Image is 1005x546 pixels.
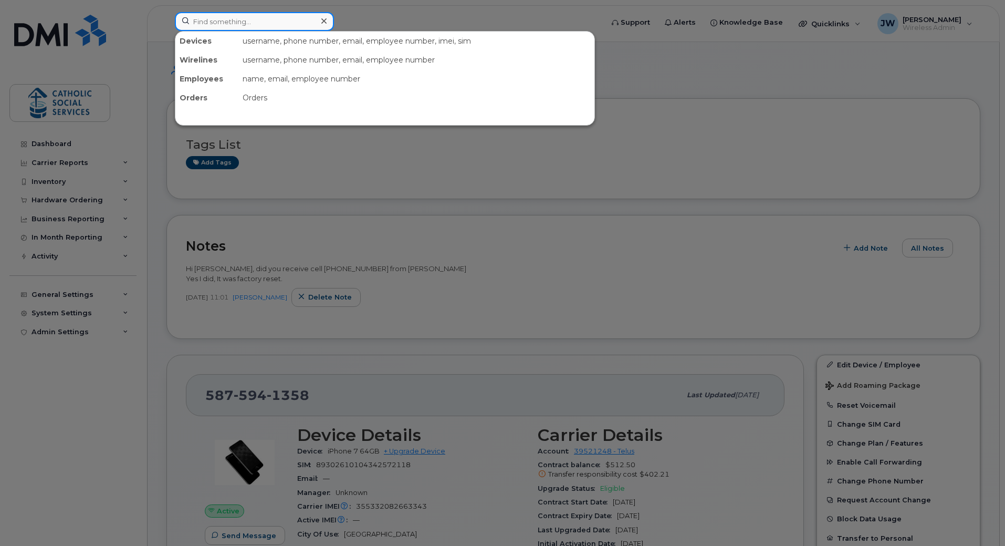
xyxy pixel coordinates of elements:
div: Orders [238,88,594,107]
div: Devices [175,32,238,50]
div: Employees [175,69,238,88]
div: name, email, employee number [238,69,594,88]
div: username, phone number, email, employee number [238,50,594,69]
div: Wirelines [175,50,238,69]
div: Orders [175,88,238,107]
div: username, phone number, email, employee number, imei, sim [238,32,594,50]
iframe: Messenger Launcher [959,500,997,538]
